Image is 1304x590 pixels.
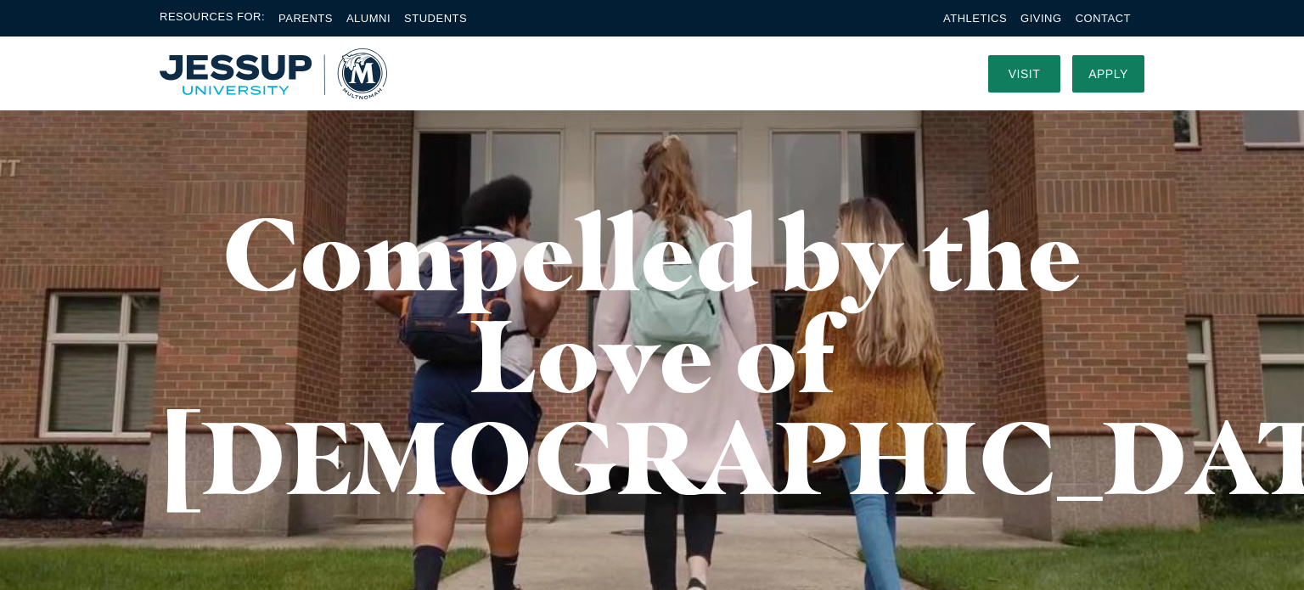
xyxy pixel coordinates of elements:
a: Visit [988,55,1060,93]
a: Students [404,12,467,25]
img: Multnomah University Logo [160,48,387,99]
a: Apply [1072,55,1144,93]
span: Resources For: [160,8,265,28]
a: Home [160,48,387,99]
a: Alumni [346,12,391,25]
a: Parents [278,12,333,25]
h1: Compelled by the Love of [DEMOGRAPHIC_DATA] [160,202,1144,508]
a: Athletics [943,12,1007,25]
a: Giving [1020,12,1062,25]
a: Contact [1076,12,1131,25]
